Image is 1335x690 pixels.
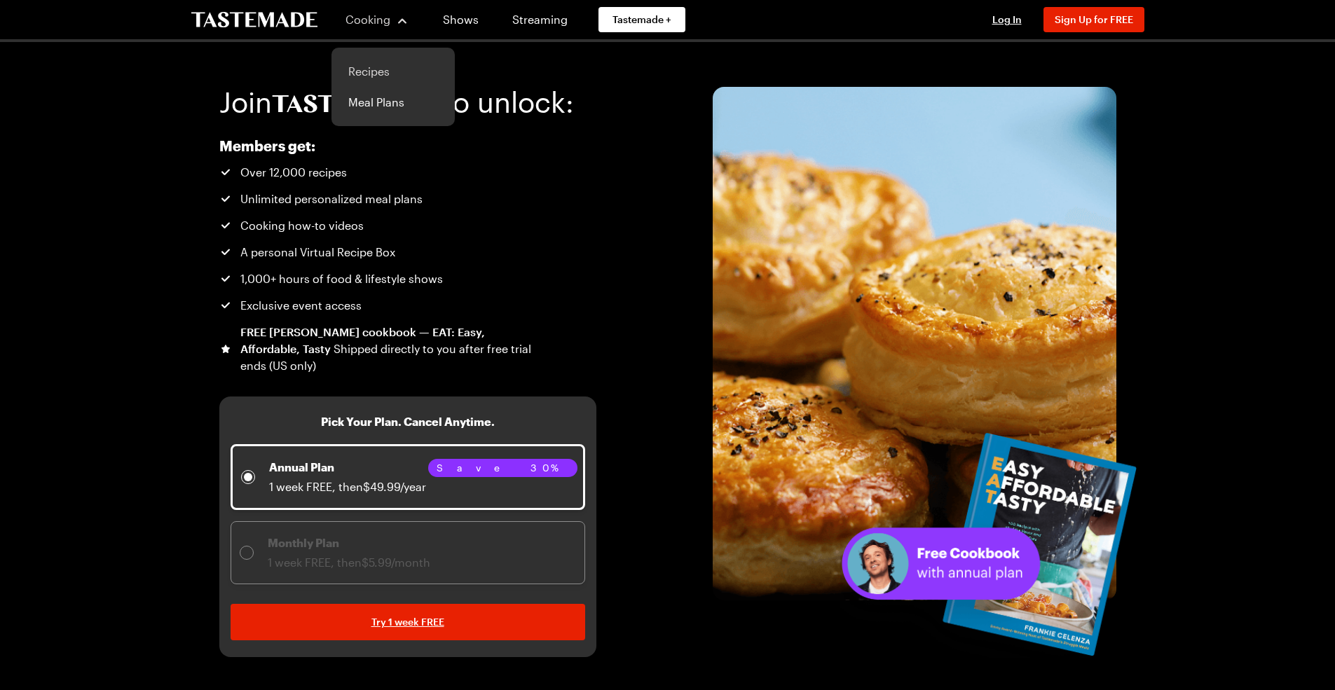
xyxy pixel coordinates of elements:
a: Recipes [340,56,446,87]
span: Over 12,000 recipes [240,164,347,181]
span: Shipped directly to you after free trial ends (US only) [240,342,531,372]
p: Annual Plan [269,459,426,476]
h2: Members get: [219,137,533,154]
span: Log In [992,13,1022,25]
a: Meal Plans [340,87,446,118]
button: Cooking [345,3,409,36]
span: 1 week FREE, then $5.99/month [268,556,430,569]
span: Cooking [345,13,390,26]
div: FREE [PERSON_NAME] cookbook — EAT: Easy, Affordable, Tasty [240,324,533,374]
span: 1 week FREE, then $49.99/year [269,480,426,493]
a: To Tastemade Home Page [191,12,317,28]
span: Try 1 week FREE [371,615,444,629]
h3: Pick Your Plan. Cancel Anytime. [321,413,495,430]
button: Log In [979,13,1035,27]
span: Unlimited personalized meal plans [240,191,423,207]
span: Tastemade + [612,13,671,27]
p: Monthly Plan [268,534,430,551]
span: Sign Up for FREE [1055,13,1133,25]
div: Cooking [331,48,455,126]
span: Save 30% [437,460,569,476]
button: Sign Up for FREE [1043,7,1144,32]
ul: Tastemade+ Annual subscription benefits [219,164,533,374]
span: A personal Virtual Recipe Box [240,244,395,261]
span: Exclusive event access [240,297,362,314]
a: Try 1 week FREE [231,604,585,640]
a: Tastemade + [598,7,685,32]
span: Cooking how-to videos [240,217,364,234]
h1: Join to unlock: [219,87,574,118]
span: 1,000+ hours of food & lifestyle shows [240,270,443,287]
